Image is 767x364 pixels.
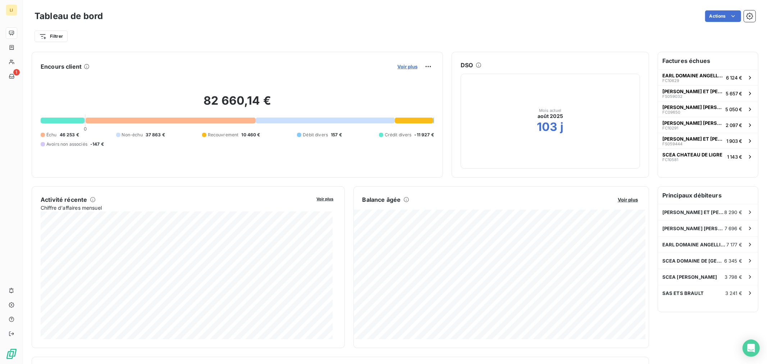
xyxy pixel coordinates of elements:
[662,110,680,114] span: FC09650
[415,132,434,138] span: -11 927 €
[662,73,723,78] span: EARL DOMAINE ANGELLIAUME
[662,136,723,142] span: [PERSON_NAME] ET [PERSON_NAME]
[662,94,682,99] span: FS059032
[539,108,562,113] span: Mois actuel
[208,132,239,138] span: Recouvrement
[461,61,473,69] h6: DSO
[6,70,17,82] a: 1
[331,132,342,138] span: 157 €
[662,158,678,162] span: FC10581
[662,126,678,130] span: FC10291
[397,64,417,69] span: Voir plus
[317,196,334,201] span: Voir plus
[662,258,724,264] span: SCEA DOMAINE DE [GEOGRAPHIC_DATA]
[537,120,557,134] h2: 103
[13,69,20,76] span: 1
[662,104,722,110] span: [PERSON_NAME] [PERSON_NAME]
[725,274,742,280] span: 3 798 €
[662,78,679,83] span: FC10629
[658,187,758,204] h6: Principaux débiteurs
[60,132,79,138] span: 46 253 €
[303,132,328,138] span: Débit divers
[662,88,723,94] span: [PERSON_NAME] ET [PERSON_NAME]
[662,226,725,231] span: [PERSON_NAME] [PERSON_NAME]
[41,62,82,71] h6: Encours client
[6,348,17,360] img: Logo LeanPay
[724,258,742,264] span: 6 345 €
[662,242,726,247] span: EARL DOMAINE ANGELLIAUME
[35,10,103,23] h3: Tableau de bord
[662,209,724,215] span: [PERSON_NAME] ET [PERSON_NAME]
[41,204,312,211] span: Chiffre d'affaires mensuel
[6,4,17,16] div: LI
[726,138,742,144] span: 1 903 €
[662,142,682,146] span: FS059444
[46,141,87,147] span: Avoirs non associés
[662,152,722,158] span: SCEA CHATEAU DE LIGRE
[743,340,760,357] div: Open Intercom Messenger
[726,122,742,128] span: 2 097 €
[724,209,742,215] span: 8 290 €
[618,197,638,203] span: Voir plus
[726,242,742,247] span: 7 177 €
[725,290,742,296] span: 3 241 €
[395,63,420,70] button: Voir plus
[362,195,401,204] h6: Balance âgée
[538,113,563,120] span: août 2025
[90,141,104,147] span: -147 €
[705,10,741,22] button: Actions
[662,120,723,126] span: [PERSON_NAME] [PERSON_NAME]
[46,132,57,138] span: Échu
[41,195,87,204] h6: Activité récente
[385,132,412,138] span: Crédit divers
[122,132,143,138] span: Non-échu
[725,226,742,231] span: 7 696 €
[658,117,758,133] button: [PERSON_NAME] [PERSON_NAME]FC102912 097 €
[35,31,68,42] button: Filtrer
[41,94,434,115] h2: 82 660,14 €
[726,91,742,96] span: 5 657 €
[726,75,742,81] span: 6 124 €
[561,120,564,134] h2: j
[658,69,758,85] button: EARL DOMAINE ANGELLIAUMEFC106296 124 €
[315,195,336,202] button: Voir plus
[658,101,758,117] button: [PERSON_NAME] [PERSON_NAME]FC096505 050 €
[658,133,758,149] button: [PERSON_NAME] ET [PERSON_NAME]FS0594441 903 €
[727,154,742,160] span: 1 143 €
[662,290,704,296] span: SAS ETS BRAULT
[662,274,717,280] span: SCEA [PERSON_NAME]
[84,126,87,132] span: 0
[241,132,260,138] span: 10 460 €
[658,149,758,164] button: SCEA CHATEAU DE LIGREFC105811 143 €
[658,52,758,69] h6: Factures échues
[658,85,758,101] button: [PERSON_NAME] ET [PERSON_NAME]FS0590325 657 €
[725,106,742,112] span: 5 050 €
[146,132,165,138] span: 37 863 €
[616,196,640,203] button: Voir plus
